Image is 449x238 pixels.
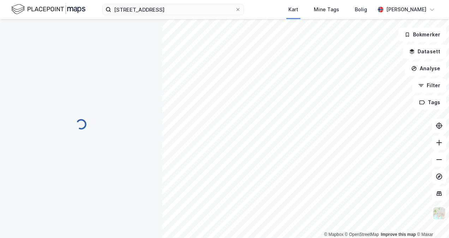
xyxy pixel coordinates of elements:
img: logo.f888ab2527a4732fd821a326f86c7f29.svg [11,3,85,16]
input: Søk på adresse, matrikkel, gårdeiere, leietakere eller personer [111,4,235,15]
div: Kart [288,5,298,14]
div: Bolig [355,5,367,14]
button: Datasett [403,44,446,59]
a: Improve this map [381,232,416,237]
button: Analyse [405,61,446,76]
a: OpenStreetMap [345,232,379,237]
button: Tags [413,95,446,109]
div: Mine Tags [314,5,339,14]
div: Kontrollprogram for chat [414,204,449,238]
button: Filter [412,78,446,93]
div: [PERSON_NAME] [386,5,426,14]
button: Bokmerker [399,28,446,42]
img: spinner.a6d8c91a73a9ac5275cf975e30b51cfb.svg [76,119,87,130]
iframe: Chat Widget [414,204,449,238]
a: Mapbox [324,232,343,237]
